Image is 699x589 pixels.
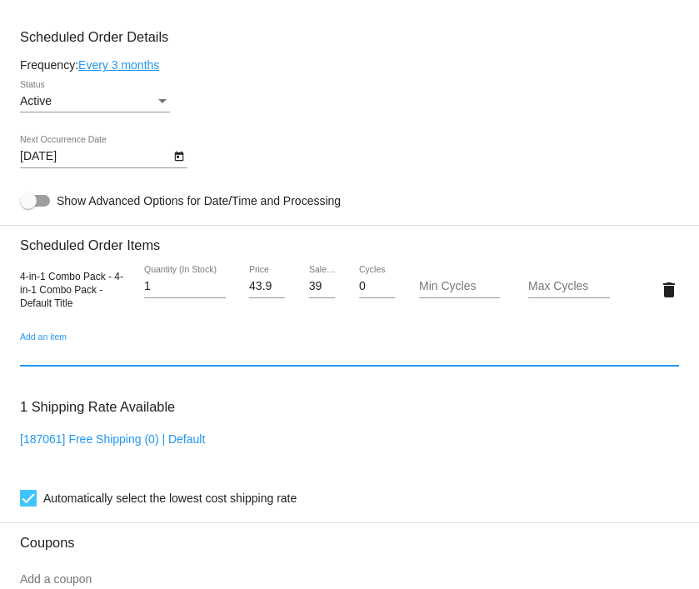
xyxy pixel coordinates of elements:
[20,58,679,72] div: Frequency:
[359,280,395,293] input: Cycles
[249,280,285,293] input: Price
[20,94,52,107] span: Active
[43,488,297,508] span: Automatically select the lowest cost shipping rate
[419,280,501,293] input: Min Cycles
[20,225,679,253] h3: Scheduled Order Items
[20,389,175,425] h3: 1 Shipping Rate Available
[659,280,679,300] mat-icon: delete
[20,150,170,163] input: Next Occurrence Date
[309,280,336,293] input: Sale Price
[57,192,341,209] span: Show Advanced Options for Date/Time and Processing
[78,58,159,72] a: Every 3 months
[20,271,123,309] span: 4-in-1 Combo Pack - 4-in-1 Combo Pack - Default Title
[170,147,187,164] button: Open calendar
[20,432,205,446] a: [187061] Free Shipping (0) | Default
[528,280,610,293] input: Max Cycles
[144,280,226,293] input: Quantity (In Stock)
[20,347,679,361] input: Add an item
[20,29,679,45] h3: Scheduled Order Details
[20,95,170,108] mat-select: Status
[20,573,679,587] input: Add a coupon
[20,522,679,551] h3: Coupons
